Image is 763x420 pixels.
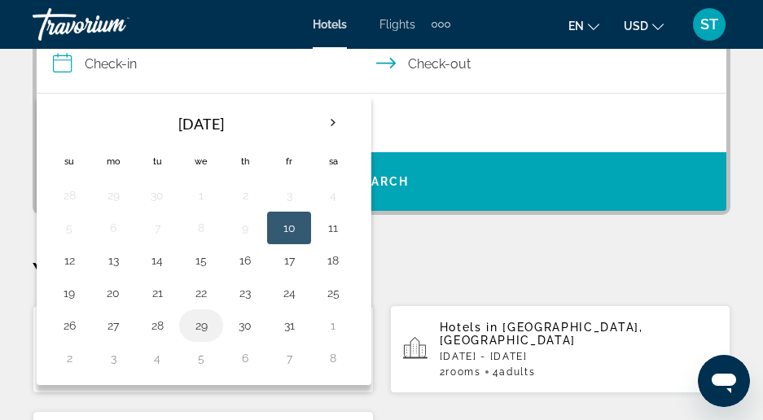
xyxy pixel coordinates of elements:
[276,347,302,370] button: Day 7
[276,217,302,239] button: Day 10
[276,184,302,207] button: Day 3
[568,14,599,37] button: Change language
[440,351,718,362] p: [DATE] - [DATE]
[100,249,126,272] button: Day 13
[232,184,258,207] button: Day 2
[56,217,82,239] button: Day 5
[100,314,126,337] button: Day 27
[144,184,170,207] button: Day 30
[144,282,170,304] button: Day 21
[320,347,346,370] button: Day 8
[276,249,302,272] button: Day 17
[144,314,170,337] button: Day 28
[37,94,726,152] button: Travelers: 2 adults, 0 children
[232,249,258,272] button: Day 16
[56,249,82,272] button: Day 12
[144,249,170,272] button: Day 14
[100,347,126,370] button: Day 3
[37,152,726,211] button: Search
[232,282,258,304] button: Day 23
[311,104,355,142] button: Next month
[37,35,726,94] button: Select check in and out date
[188,249,214,272] button: Day 15
[232,347,258,370] button: Day 6
[440,366,481,378] span: 2
[144,347,170,370] button: Day 4
[624,14,664,37] button: Change currency
[33,304,374,394] button: Hotels in [GEOGRAPHIC_DATA], [GEOGRAPHIC_DATA], [GEOGRAPHIC_DATA][DATE] - [DATE]2rooms4Adults
[100,217,126,239] button: Day 6
[440,321,498,334] span: Hotels in
[698,355,750,407] iframe: Button to launch messaging window
[568,20,584,33] span: en
[432,11,450,37] button: Extra navigation items
[56,347,82,370] button: Day 2
[33,256,730,288] p: Your Recent Searches
[320,249,346,272] button: Day 18
[33,3,195,46] a: Travorium
[390,304,731,394] button: Hotels in [GEOGRAPHIC_DATA], [GEOGRAPHIC_DATA][DATE] - [DATE]2rooms4Adults
[100,184,126,207] button: Day 29
[188,314,214,337] button: Day 29
[379,18,415,31] a: Flights
[56,282,82,304] button: Day 19
[56,314,82,337] button: Day 26
[320,314,346,337] button: Day 1
[56,184,82,207] button: Day 28
[688,7,730,42] button: User Menu
[188,347,214,370] button: Day 5
[320,282,346,304] button: Day 25
[188,184,214,207] button: Day 1
[47,104,355,374] table: Left calendar grid
[624,20,648,33] span: USD
[276,314,302,337] button: Day 31
[493,366,536,378] span: 4
[313,18,347,31] a: Hotels
[320,184,346,207] button: Day 4
[188,282,214,304] button: Day 22
[91,104,311,143] th: [DATE]
[700,16,718,33] span: ST
[276,282,302,304] button: Day 24
[354,175,410,188] span: Search
[320,217,346,239] button: Day 11
[188,217,214,239] button: Day 8
[440,321,643,347] span: [GEOGRAPHIC_DATA], [GEOGRAPHIC_DATA]
[232,314,258,337] button: Day 30
[445,366,480,378] span: rooms
[499,366,535,378] span: Adults
[100,282,126,304] button: Day 20
[144,217,170,239] button: Day 7
[232,217,258,239] button: Day 9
